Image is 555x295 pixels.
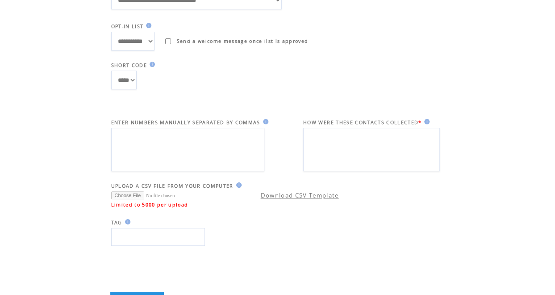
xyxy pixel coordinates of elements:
[303,119,418,126] span: HOW WERE THESE CONTACTS COLLECTED
[111,23,144,29] span: OPT-IN LIST
[122,219,130,224] img: help.gif
[111,62,147,68] span: SHORT CODE
[260,119,268,124] img: help.gif
[111,219,122,226] span: TAG
[111,202,188,208] span: Limited to 5000 per upload
[143,23,151,28] img: help.gif
[147,62,155,67] img: help.gif
[177,38,309,44] span: Send a welcome message once list is approved
[111,119,260,126] span: ENTER NUMBERS MANUALLY SEPARATED BY COMMAS
[111,183,234,189] span: UPLOAD A CSV FILE FROM YOUR COMPUTER
[234,182,242,188] img: help.gif
[421,119,430,124] img: help.gif
[261,191,339,199] a: Download CSV Template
